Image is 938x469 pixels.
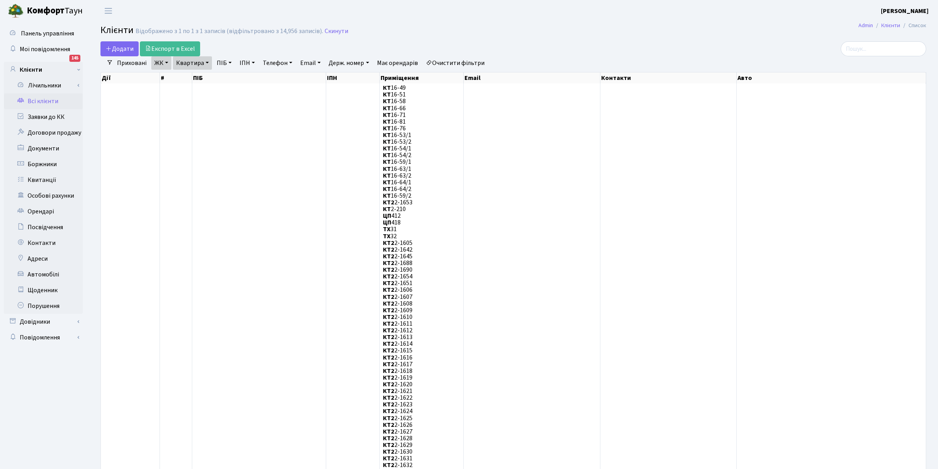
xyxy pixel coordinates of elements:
a: Порушення [4,298,83,314]
b: КТ2 [383,393,394,402]
b: КТ [383,124,391,133]
b: КТ [383,205,391,213]
div: Відображено з 1 по 1 з 1 записів (відфільтровано з 14,956 записів). [136,28,323,35]
a: ПІБ [214,56,235,70]
b: КТ [383,104,391,113]
b: КТ2 [383,421,394,429]
a: Довідники [4,314,83,330]
a: Повідомлення [4,330,83,345]
span: Додати [106,44,134,53]
b: КТ2 [383,326,394,335]
a: Скинути [325,28,348,35]
th: # [160,72,192,83]
b: ТХ [383,232,390,241]
a: ІПН [236,56,258,70]
a: Документи [4,141,83,156]
a: Очистити фільтри [423,56,488,70]
a: Орендарі [4,204,83,219]
img: logo.png [8,3,24,19]
a: ЖК [151,56,171,70]
a: Панель управління [4,26,83,41]
a: Особові рахунки [4,188,83,204]
b: КТ2 [383,319,394,328]
th: Приміщення [380,72,464,83]
th: Авто [737,72,926,83]
b: КТ [383,137,391,146]
a: [PERSON_NAME] [881,6,929,16]
b: ЦП [383,211,391,220]
b: КТ2 [383,447,394,456]
b: КТ2 [383,360,394,369]
b: КТ2 [383,434,394,443]
a: Має орендарів [374,56,421,70]
b: КТ [383,165,391,173]
a: Лічильники [9,78,83,93]
b: КТ2 [383,293,394,301]
b: КТ2 [383,427,394,436]
button: Переключити навігацію [98,4,118,17]
b: ТХ [383,225,390,234]
nav: breadcrumb [847,17,938,34]
b: КТ [383,90,391,99]
b: КТ2 [383,347,394,355]
b: [PERSON_NAME] [881,7,929,15]
a: Посвідчення [4,219,83,235]
b: КТ [383,131,391,139]
b: КТ2 [383,313,394,321]
a: Клієнти [4,62,83,78]
b: Комфорт [27,4,65,17]
span: Таун [27,4,83,18]
a: Квитанції [4,172,83,188]
b: КТ2 [383,198,394,207]
b: КТ2 [383,353,394,362]
a: Додати [100,41,139,56]
input: Пошук... [841,41,926,56]
b: КТ2 [383,259,394,267]
span: Клієнти [100,23,134,37]
b: КТ2 [383,367,394,375]
th: ІПН [326,72,380,83]
a: Експорт в Excel [140,41,200,56]
b: КТ2 [383,333,394,341]
a: Заявки до КК [4,109,83,125]
b: КТ2 [383,286,394,295]
a: Email [297,56,324,70]
b: КТ [383,158,391,167]
b: КТ [383,83,391,92]
a: Квартира [173,56,212,70]
a: Автомобілі [4,267,83,282]
b: КТ [383,144,391,153]
a: Щоденник [4,282,83,298]
b: КТ2 [383,400,394,409]
b: КТ [383,178,391,187]
a: Контакти [4,235,83,251]
b: КТ [383,185,391,193]
b: КТ2 [383,380,394,389]
b: КТ2 [383,279,394,287]
a: Приховані [114,56,150,70]
b: КТ [383,111,391,119]
a: Держ. номер [325,56,372,70]
th: Дії [101,72,160,83]
b: КТ [383,97,391,106]
b: КТ [383,151,391,159]
b: КТ2 [383,299,394,308]
th: Контакти [600,72,737,83]
th: ПІБ [192,72,326,83]
div: 145 [69,55,80,62]
a: Адреси [4,251,83,267]
b: КТ2 [383,373,394,382]
b: КТ [383,191,391,200]
a: Всі клієнти [4,93,83,109]
th: Email [464,72,600,83]
a: Телефон [260,56,295,70]
b: КТ2 [383,387,394,395]
a: Клієнти [881,21,900,30]
li: Список [900,21,926,30]
b: КТ2 [383,339,394,348]
b: КТ2 [383,265,394,274]
b: КТ2 [383,441,394,449]
b: КТ2 [383,252,394,261]
b: КТ2 [383,306,394,315]
a: Договори продажу [4,125,83,141]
